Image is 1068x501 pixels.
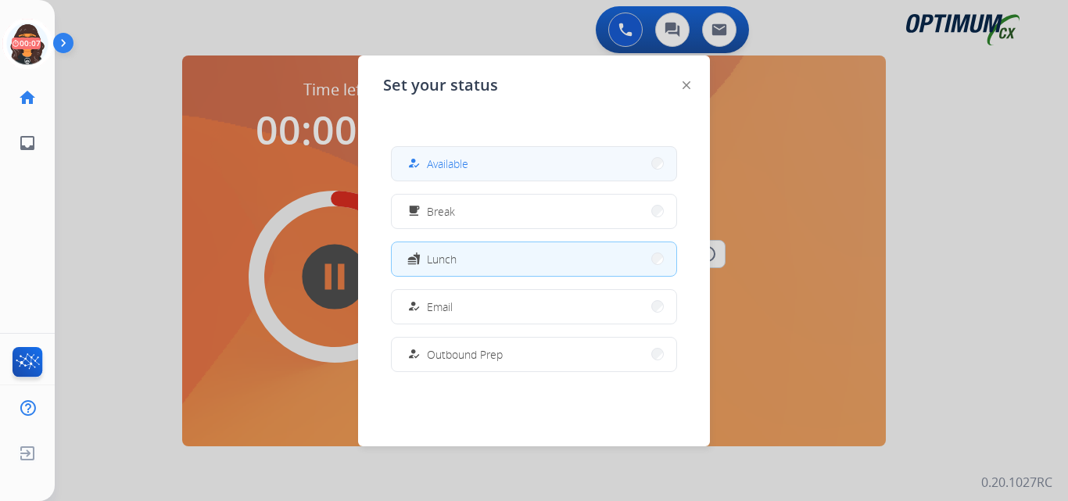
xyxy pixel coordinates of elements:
[18,88,37,107] mat-icon: home
[407,157,421,170] mat-icon: how_to_reg
[427,346,503,363] span: Outbound Prep
[427,203,455,220] span: Break
[392,290,676,324] button: Email
[407,300,421,313] mat-icon: how_to_reg
[383,74,498,96] span: Set your status
[407,205,421,218] mat-icon: free_breakfast
[427,299,453,315] span: Email
[392,338,676,371] button: Outbound Prep
[981,473,1052,492] p: 0.20.1027RC
[407,348,421,361] mat-icon: how_to_reg
[392,242,676,276] button: Lunch
[407,252,421,266] mat-icon: fastfood
[392,147,676,181] button: Available
[18,134,37,152] mat-icon: inbox
[427,156,468,172] span: Available
[392,195,676,228] button: Break
[427,251,457,267] span: Lunch
[683,81,690,89] img: close-button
